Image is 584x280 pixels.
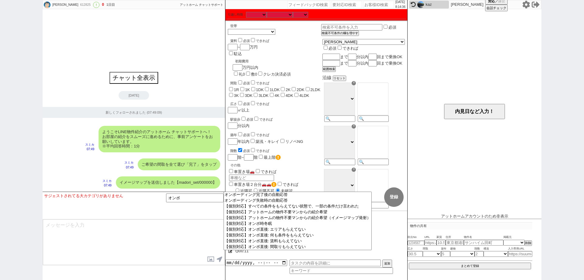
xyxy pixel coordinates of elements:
[251,148,255,152] input: できれば
[43,107,225,118] div: 新しくフォローされました (07:49:09)
[234,51,242,56] label: 駐込
[352,168,356,172] div: ☓
[224,227,371,232] option: 【個別対応】オンボ直後: エリアもらえてない
[224,192,371,198] option: オンボーディング完了後の自動応答
[251,38,255,42] input: できれば
[224,221,371,227] option: 【個別対応】オンボ時冬眠
[228,131,321,145] div: 年以内
[239,249,249,253] span: 00:11
[321,24,382,30] input: 検索不可条件を入力
[424,240,436,246] input: https://suumo.jp/chintai/jnc_000022489271
[224,215,371,221] option: 【個別対応】アットホームの物件不要マンからの紹介希望（イメージマップ発射）
[51,2,78,7] div: [PERSON_NAME]
[256,169,260,173] input: できれば
[328,46,336,51] span: 必須
[124,165,134,170] p: 07:49
[106,2,115,7] div: 1日目
[251,132,255,136] input: できれば
[250,149,269,153] label: できれば
[270,87,280,92] label: 1LDK
[409,263,531,269] button: まとめて登録
[321,30,359,36] button: 検索不可条件の欄を増やす
[119,91,149,100] div: [DATE]
[78,2,92,7] div: 612825
[254,117,258,121] input: できれば
[251,80,255,84] input: できれば
[322,66,336,72] button: 範囲検索
[224,198,371,204] option: オンボーディング失敗時の自動応答
[352,81,356,85] div: ☓
[286,93,293,98] label: 4DK
[103,179,112,183] p: スミカ
[85,147,94,152] p: 07:49
[441,214,508,219] p: アットホームアカウントのため非表示
[444,104,505,119] button: 内見日など入力！
[234,87,239,92] label: 1R
[250,81,269,85] label: できれば
[474,246,484,251] span: 階数
[44,2,50,8] img: 0hmPKcy6r8Mn9mGiVsYZJMABZKMRVFa2ttGnh4TlMaZUtbf3MoHX9-HVUfahxffnV9QykqEFBKahhqCUUZeEzOS2EqbEhcKnE...
[441,246,450,251] span: 築年
[230,24,321,28] div: 世帯
[486,6,506,10] span: 会話チェック
[224,238,371,244] option: 【個別対応】オンボ直後: 賃料もらえてない
[333,76,346,81] button: リセット
[336,46,358,51] label: できれば
[417,1,424,8] img: 0m0e64b86872519ddfb74d1124e6ff0ce1f750e97518e6
[290,260,381,266] input: タスクの内容を詳細に
[441,251,450,257] input: 5
[93,2,99,8] div: !
[230,37,269,43] div: 賃料
[382,260,392,268] button: 追加
[278,182,282,186] input: できれば
[256,87,264,92] label: 1DK
[408,241,424,245] input: 1234567
[228,154,321,161] div: 階~ 階
[180,3,223,6] span: アットホーム チャットサポート
[338,46,342,50] input: できれば
[464,240,503,246] input: サンハイム田町
[230,131,321,137] div: 築年
[230,100,321,106] div: 広さ
[243,133,250,137] span: 必須
[290,268,393,274] input: キーワード
[239,72,245,76] label: 礼0
[251,72,257,76] label: 敷0
[484,246,508,251] span: 構造
[503,235,512,240] span: 掲載元
[408,235,424,240] span: 吹出No
[285,139,303,144] label: リノベNG
[44,193,166,198] div: サジェストされてる大カテゴリがありません
[229,169,233,173] input: 車置き場🚗
[229,182,233,186] input: 車置き場２台分🚗🚗
[243,149,250,153] span: 必須
[287,1,330,8] input: フィードバックID検索
[243,81,250,85] span: 必須
[408,251,423,257] input: 30.5
[436,235,446,240] span: 家賃
[230,116,321,122] div: 駅徒歩
[235,188,239,192] input: 近隣可
[228,169,255,174] label: 車置き場🚗
[377,61,402,66] span: 回まで乗換OK
[230,163,321,168] p: その他
[124,160,134,165] p: スミカ
[250,39,269,43] label: できれば
[311,87,321,92] label: 2LDK
[324,115,355,122] input: 🔍
[358,115,389,122] input: 🔍
[352,124,356,129] div: ☓
[109,72,158,84] button: チャット全表示
[246,118,253,121] span: 必須
[224,244,371,250] option: 【個別対応】オンボ直後: 間取りもらえてない
[322,75,332,80] span: 沿線
[228,100,321,113] div: ㎡以上
[102,2,104,7] div: 0
[251,101,255,105] input: できれば
[103,183,112,188] p: 07:49
[358,159,389,165] input: 🔍
[259,93,269,98] label: 3LDK
[228,182,276,187] label: 車置き場２台分🚗🚗
[245,93,252,98] label: 3DK
[255,139,279,144] label: 築浅・キレイ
